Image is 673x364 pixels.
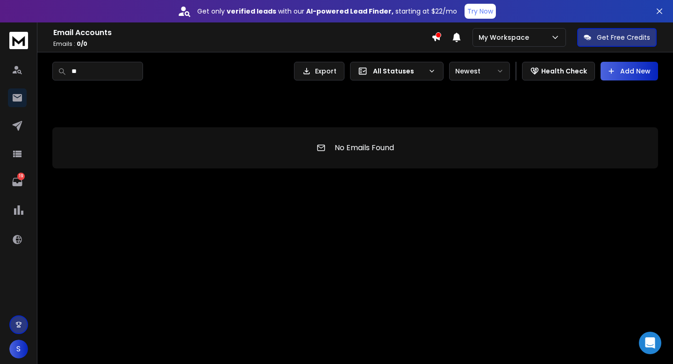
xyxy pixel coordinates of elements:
[77,40,87,48] span: 0 / 0
[597,33,650,42] p: Get Free Credits
[467,7,493,16] p: Try Now
[479,33,533,42] p: My Workspace
[335,142,394,153] p: No Emails Found
[9,340,28,358] button: S
[449,62,510,80] button: Newest
[227,7,276,16] strong: verified leads
[53,27,431,38] h1: Email Accounts
[541,66,587,76] p: Health Check
[522,62,595,80] button: Health Check
[465,4,496,19] button: Try Now
[53,40,431,48] p: Emails :
[373,66,424,76] p: All Statuses
[17,173,25,180] p: 19
[9,32,28,49] img: logo
[639,332,661,354] div: Open Intercom Messenger
[197,7,457,16] p: Get only with our starting at $22/mo
[294,62,344,80] button: Export
[8,173,27,191] a: 19
[306,7,394,16] strong: AI-powered Lead Finder,
[601,62,658,80] button: Add New
[577,28,657,47] button: Get Free Credits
